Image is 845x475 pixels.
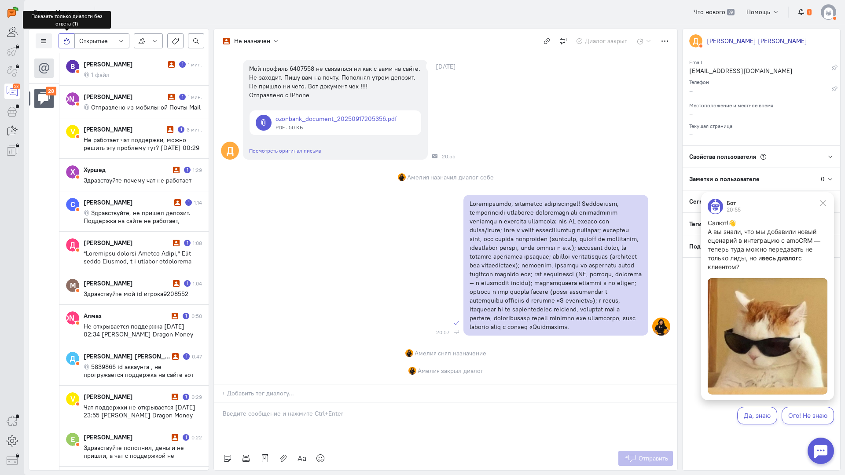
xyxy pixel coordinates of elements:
[172,434,178,441] i: Диалог не разобран
[91,71,110,79] span: 1 файл
[184,167,191,173] div: Есть неотвеченное сообщение пользователя
[173,280,180,287] i: Диалог не разобран
[187,126,202,133] div: 3 мин.
[172,353,179,360] i: Диалог не разобран
[89,219,142,237] button: Ого! Не знаю
[585,37,627,45] span: Диалог закрыт
[84,363,194,402] span: 5839866 id аккаунта , не прогружается поддержка на сайте вот чек [DATE] 04:34 [PERSON_NAME] Drago...
[192,353,202,360] div: 0:47
[84,238,171,247] div: [PERSON_NAME]
[442,153,456,160] span: 20:55
[793,4,816,19] button: 1
[70,281,76,290] text: М
[438,349,486,358] span: снял назначение
[184,280,191,287] div: Есть неотвеченное сообщение пользователя
[742,4,784,19] button: Помощь
[430,173,494,182] span: назначил диалог себе
[470,199,642,331] p: Loremipsumdo, sitametco adipiscingel! Seddoeiusm, temporincidi utlaboree doloremagn ali enimadmin...
[191,393,202,401] div: 0:29
[454,329,459,335] div: Веб-панель
[84,136,199,168] span: Не работает чат поддержки, можно решить эту проблему тут? [DATE] 00:29 [PERSON_NAME] <[EMAIL_ADDR...
[178,126,184,133] div: Есть неотвеченное сообщение пользователя
[84,352,170,361] div: [PERSON_NAME] [PERSON_NAME]
[618,451,673,466] button: Отправить
[84,444,189,468] span: Здравствуйте пополнил, деньги не пришли, а чат с поддержкой не открывается ,подскажите что делать
[70,354,75,363] text: Д
[91,103,201,111] span: Отправлено из мобильной Почты Mail
[689,130,693,138] span: –
[683,235,823,257] div: Подписки
[191,434,202,441] div: 0:22
[84,165,171,174] div: Хуршед
[689,66,831,77] div: [EMAIL_ADDRESS][DOMAIN_NAME]
[193,239,202,247] div: 1:08
[174,199,181,206] i: Диалог не разобран
[84,60,166,69] div: [PERSON_NAME]
[45,219,85,237] button: Да, знаю
[173,240,180,246] i: Диалог не разобран
[193,280,202,287] div: 1:04
[689,197,759,205] span: Сегменты пользователя
[807,9,812,16] span: 1
[84,322,193,346] span: Не открывается поддержка [DATE] 02:34 [PERSON_NAME] Dragon Money <[EMAIL_ADDRESS][DOMAIN_NAME]
[821,175,825,183] div: 0
[188,93,202,101] div: 1 мин.
[70,167,75,176] text: Х
[183,353,190,360] div: Есть неотвеченное сообщение пользователя
[407,173,429,182] span: Амелия
[188,61,202,68] div: 1 мин.
[70,127,75,136] text: V
[15,31,135,40] p: Салют!👋
[84,209,200,264] span: Здравствуйте, не пришел депозит. Поддержка на сайте не работает, перепробовал все варианты ее отк...
[79,37,108,45] span: Открытые
[683,168,821,190] div: Заметки о пользователе
[689,86,831,97] div: –
[84,433,169,442] div: [PERSON_NAME]
[172,313,178,319] i: Диалог не разобран
[693,36,698,45] text: Д
[23,11,111,29] div: Показать только диалоги без ответа (1)
[249,64,422,99] div: Мой профиль 6407558 не связаться ни как с вами на сайте. Не заходит. Пишу вам на почту. Пополнял ...
[571,33,632,48] button: Диалог закрыт
[689,110,693,117] span: –
[418,366,440,375] span: Амелия
[432,153,437,159] div: Почта
[70,62,75,71] text: В
[707,37,807,45] div: [PERSON_NAME] [PERSON_NAME]
[639,454,668,462] span: Отправить
[415,349,437,358] span: Амелия
[84,176,191,184] span: Здравствуйте почему чат не работает
[70,66,106,74] strong: весь диалог
[84,392,169,401] div: [PERSON_NAME]
[29,4,88,20] button: Dragon Money
[727,9,735,16] span: 39
[689,57,702,66] small: Email
[184,240,191,246] div: Есть неотвеченное сообщение пользователя
[168,94,175,100] i: Диалог не разобран
[84,92,166,101] div: [PERSON_NAME]
[689,99,834,109] div: Местоположение и местное время
[70,200,75,209] text: С
[74,33,129,48] button: Открытые
[183,434,189,441] div: Есть неотвеченное сообщение пользователя
[689,77,709,85] small: Телефон
[84,311,169,320] div: Алмаз
[84,125,165,134] div: [PERSON_NAME]
[821,4,836,20] img: default-v4.png
[46,87,57,96] div: 28
[84,198,172,207] div: [PERSON_NAME]
[179,94,186,100] div: Есть неотвеченное сообщение пользователя
[249,147,321,154] a: Посмотреть оригинал письма
[15,40,135,84] p: А вы знали, что мы добавили новый сценарий в интеграцию с amoCRM — теперь туда можно передавать н...
[70,240,75,249] text: Д
[33,8,74,17] span: Dragon Money
[172,394,178,400] i: Диалог не разобран
[44,313,102,322] text: [PERSON_NAME]
[34,13,48,18] div: Бот
[168,61,175,68] i: Диалог не разобран
[689,220,742,228] span: Теги пользователя
[44,94,102,103] text: [PERSON_NAME]
[84,279,171,288] div: [PERSON_NAME]
[194,199,202,206] div: 1:14
[746,8,770,16] span: Помощь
